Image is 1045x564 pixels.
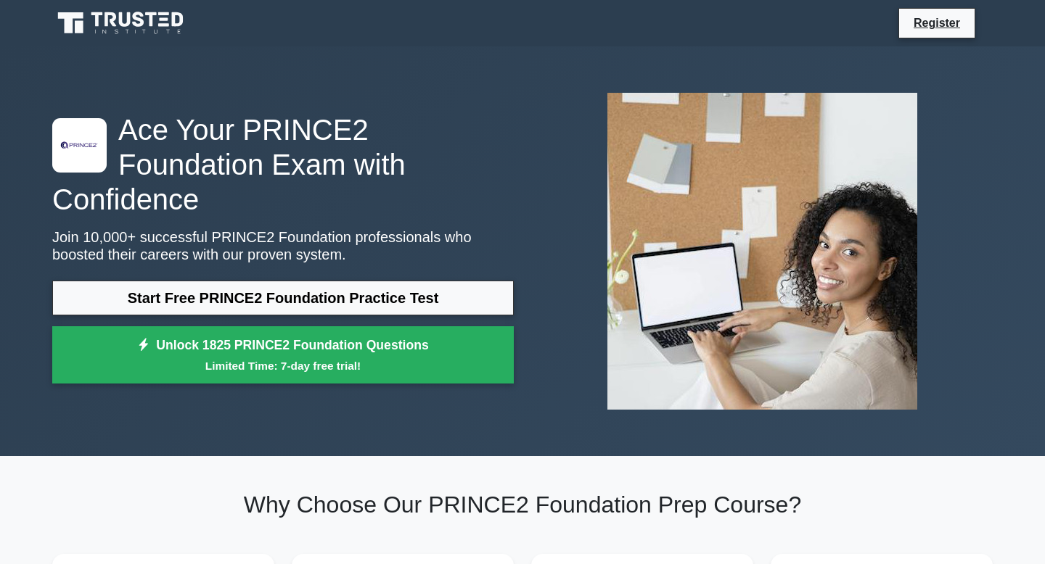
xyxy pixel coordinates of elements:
[52,228,514,263] p: Join 10,000+ successful PRINCE2 Foundation professionals who boosted their careers with our prove...
[905,14,969,32] a: Register
[52,326,514,384] a: Unlock 1825 PRINCE2 Foundation QuestionsLimited Time: 7-day free trial!
[52,491,993,518] h2: Why Choose Our PRINCE2 Foundation Prep Course?
[52,112,514,217] h1: Ace Your PRINCE2 Foundation Exam with Confidence
[70,357,496,374] small: Limited Time: 7-day free trial!
[52,281,514,315] a: Start Free PRINCE2 Foundation Practice Test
